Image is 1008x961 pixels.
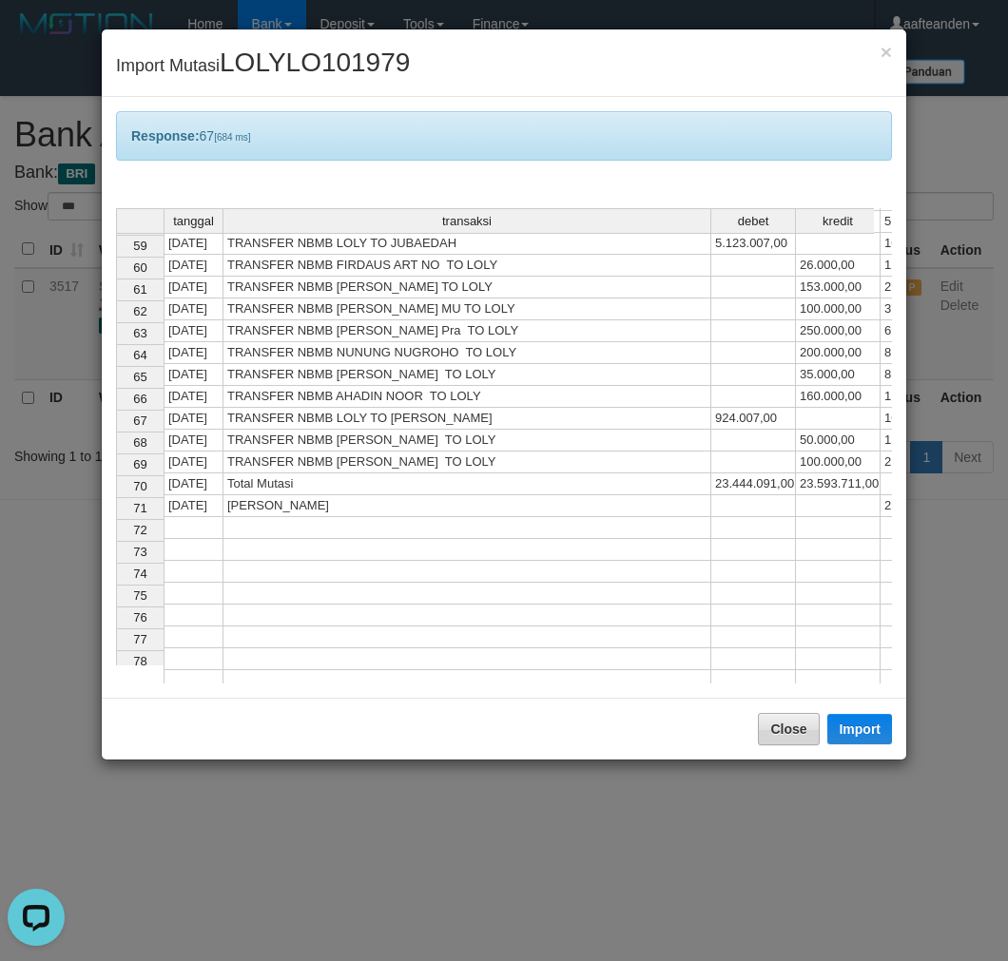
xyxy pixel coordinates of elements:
[758,713,819,745] button: Close
[881,42,892,62] button: Close
[881,277,959,298] td: 279.160,00
[164,277,223,298] td: [DATE]
[133,392,146,406] span: 66
[881,342,959,364] td: 829.160,00
[133,370,146,384] span: 65
[881,233,959,255] td: 100.160,00
[223,430,711,452] td: TRANSFER NBMB [PERSON_NAME] TO LOLY
[881,320,959,342] td: 629.160,00
[164,364,223,386] td: [DATE]
[711,233,796,255] td: 5.123.007,00
[133,282,146,297] span: 61
[796,277,881,298] td: 153.000,00
[881,41,892,63] span: ×
[220,48,410,77] span: LOLYLO101979
[223,408,711,430] td: TRANSFER NBMB LOLY TO [PERSON_NAME]
[223,255,711,277] td: TRANSFER NBMB FIRDAUS ART NO TO LOLY
[442,215,492,228] span: transaksi
[133,239,146,253] span: 59
[116,208,164,234] th: Select whole grid
[881,298,959,320] td: 379.160,00
[223,386,711,408] td: TRANSFER NBMB AHADIN NOOR TO LOLY
[133,588,146,603] span: 75
[223,473,711,495] td: Total Mutasi
[131,128,200,144] b: Response:
[223,342,711,364] td: TRANSFER NBMB NUNUNG NUGROHO TO LOLY
[133,610,146,625] span: 76
[133,260,146,275] span: 60
[223,495,711,517] td: [PERSON_NAME]
[796,386,881,408] td: 160.000,00
[164,452,223,473] td: [DATE]
[173,215,214,228] span: tanggal
[164,408,223,430] td: [DATE]
[133,654,146,668] span: 78
[164,386,223,408] td: [DATE]
[133,457,146,471] span: 69
[738,215,769,228] span: debet
[881,430,959,452] td: 150.153,00
[223,452,711,473] td: TRANSFER NBMB [PERSON_NAME] TO LOLY
[796,342,881,364] td: 200.000,00
[796,255,881,277] td: 26.000,00
[164,298,223,320] td: [DATE]
[823,215,853,228] span: kredit
[796,320,881,342] td: 250.000,00
[164,255,223,277] td: [DATE]
[223,298,711,320] td: TRANSFER NBMB [PERSON_NAME] MU TO LOLY
[796,430,881,452] td: 50.000,00
[8,8,65,65] button: Open LiveChat chat widget
[223,320,711,342] td: TRANSFER NBMB [PERSON_NAME] Pra TO LOLY
[881,255,959,277] td: 126.160,00
[116,111,892,161] div: 67
[881,211,959,233] td: 5.223.167,00
[881,364,959,386] td: 864.160,00
[223,233,711,255] td: TRANSFER NBMB LOLY TO JUBAEDAH
[796,452,881,473] td: 100.000,00
[796,364,881,386] td: 35.000,00
[133,567,146,581] span: 74
[827,714,892,744] button: Import
[164,430,223,452] td: [DATE]
[214,132,250,143] span: [684 ms]
[223,364,711,386] td: TRANSFER NBMB [PERSON_NAME] TO LOLY
[116,56,410,75] span: Import Mutasi
[711,473,796,495] td: 23.444.091,00
[711,408,796,430] td: 924.007,00
[133,348,146,362] span: 64
[164,495,223,517] td: [DATE]
[164,233,223,255] td: [DATE]
[223,277,711,298] td: TRANSFER NBMB [PERSON_NAME] TO LOLY
[881,452,959,473] td: 250.153,00
[164,473,223,495] td: [DATE]
[133,413,146,428] span: 67
[133,501,146,515] span: 71
[881,386,959,408] td: 1.024.160,00
[881,495,959,517] td: 250.153,00
[881,408,959,430] td: 100.153,00
[133,545,146,559] span: 73
[133,435,146,450] span: 68
[796,473,881,495] td: 23.593.711,00
[133,326,146,340] span: 63
[133,523,146,537] span: 72
[164,342,223,364] td: [DATE]
[796,298,881,320] td: 100.000,00
[133,304,146,318] span: 62
[133,479,146,493] span: 70
[164,320,223,342] td: [DATE]
[133,632,146,646] span: 77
